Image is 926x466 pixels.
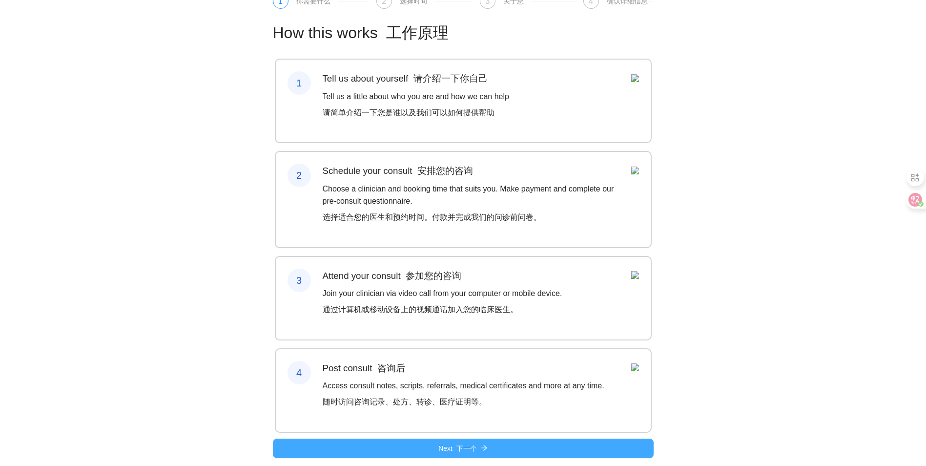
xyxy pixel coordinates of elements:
div: 1 [288,71,311,95]
div: 3 [288,269,311,292]
p: Access consult notes, scripts, referrals, medical certificates and more at any time. [323,380,604,412]
font: 安排您的咨询 [417,166,473,176]
span: arrow-right [481,445,488,452]
img: Assets%2FWeTelehealthBookingWizard%2FDALL%C2%B7E%202023-02-07%2021.55.47%20-%20minimal%20blue%20i... [631,271,639,279]
font: 请介绍一下你自己 [413,73,488,84]
div: 2 [288,164,311,187]
span: Next [438,443,477,454]
h3: Attend your consult [323,269,562,283]
h1: How this works [273,21,654,45]
h3: Schedule your consult [323,164,619,178]
font: 请简单介绍一下您是谁以及我们可以如何提供帮助 [323,108,494,117]
h3: Tell us about yourself [323,71,509,85]
font: 参加您的咨询 [406,271,461,281]
button: Next 下一个arrow-right [273,439,654,458]
p: Choose a clinician and booking time that suits you. Make payment and complete our pre-consult que... [323,183,619,227]
p: Tell us a little about who you are and how we can help [323,90,509,123]
img: Assets%2FWeTelehealthBookingWizard%2FDALL%C2%B7E%202023-02-07%2021.21.44%20-%20minimalist%20blue%... [631,167,639,174]
h3: Post consult [323,361,604,375]
p: Join your clinician via video call from your computer or mobile device. [323,287,562,319]
img: Assets%2FWeTelehealthBookingWizard%2FDALL%C2%B7E%202023-02-07%2022.00.43%20-%20minimalist%20blue%... [631,363,639,371]
font: 下一个 [456,445,477,452]
font: 选择适合您的医生和预约时间。付款并完成我们的问诊前问卷。 [323,213,541,221]
div: 4 [288,361,311,384]
img: Assets%2FWeTelehealthBookingWizard%2FDALL%C2%B7E%202023-02-07%2021.19.39%20-%20minimalist%20blue%... [631,74,639,82]
font: 通过计算机或移动设备上的视频通话加入您的临床医生。 [323,305,518,314]
font: 随时访问咨询记录、处方、转诊、医疗证明等。 [323,398,487,406]
font: 工作原理 [386,24,449,42]
font: 咨询后 [377,363,405,373]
